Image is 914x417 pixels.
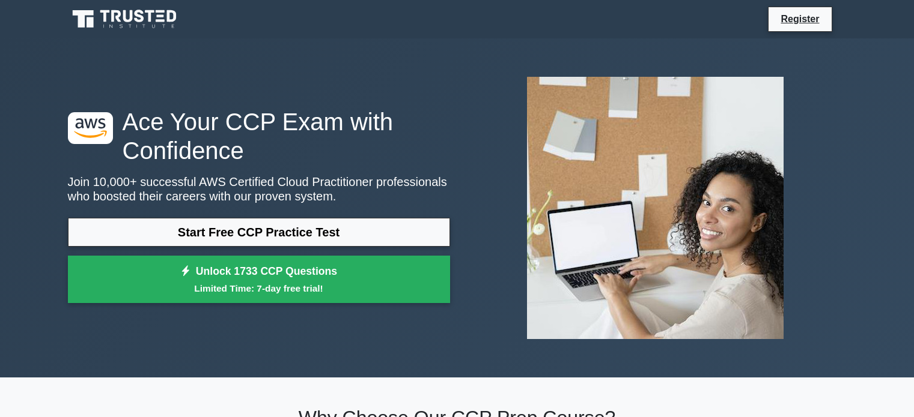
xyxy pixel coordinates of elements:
[68,107,450,165] h1: Ace Your CCP Exam with Confidence
[773,11,826,26] a: Register
[68,256,450,304] a: Unlock 1733 CCP QuestionsLimited Time: 7-day free trial!
[68,218,450,247] a: Start Free CCP Practice Test
[68,175,450,203] p: Join 10,000+ successful AWS Certified Cloud Practitioner professionals who boosted their careers ...
[83,281,435,295] small: Limited Time: 7-day free trial!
